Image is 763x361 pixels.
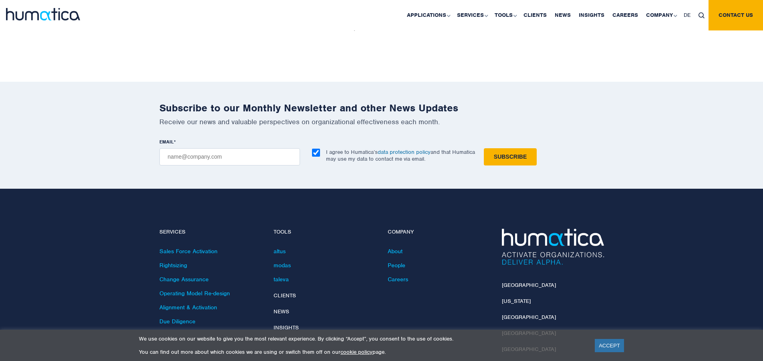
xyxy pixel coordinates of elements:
[502,282,556,288] a: [GEOGRAPHIC_DATA]
[326,149,475,162] p: I agree to Humatica’s and that Humatica may use my data to contact me via email.
[274,292,296,299] a: Clients
[159,276,209,283] a: Change Assurance
[6,8,80,20] img: logo
[388,276,408,283] a: Careers
[484,148,537,165] input: Subscribe
[139,349,585,355] p: You can find out more about which cookies we are using or switch them off on our page.
[139,335,585,342] p: We use cookies on our website to give you the most relevant experience. By clicking “Accept”, you...
[274,324,299,331] a: Insights
[378,149,431,155] a: data protection policy
[340,349,372,355] a: cookie policy
[699,12,705,18] img: search_icon
[388,262,405,269] a: People
[388,229,490,236] h4: Company
[159,139,174,145] span: EMAIL
[159,102,604,114] h2: Subscribe to our Monthly Newsletter and other News Updates
[159,229,262,236] h4: Services
[159,290,230,297] a: Operating Model Re-design
[502,314,556,321] a: [GEOGRAPHIC_DATA]
[274,229,376,236] h4: Tools
[159,262,187,269] a: Rightsizing
[274,276,289,283] a: taleva
[159,304,217,311] a: Alignment & Activation
[159,148,300,165] input: name@company.com
[159,248,217,255] a: Sales Force Activation
[159,318,195,325] a: Due Diligence
[595,339,624,352] a: ACCEPT
[274,248,286,255] a: altus
[159,117,604,126] p: Receive our news and valuable perspectives on organizational effectiveness each month.
[388,248,403,255] a: About
[312,149,320,157] input: I agree to Humatica’sdata protection policyand that Humatica may use my data to contact me via em...
[274,308,289,315] a: News
[502,298,531,305] a: [US_STATE]
[274,262,291,269] a: modas
[502,229,604,265] img: Humatica
[684,12,691,18] span: DE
